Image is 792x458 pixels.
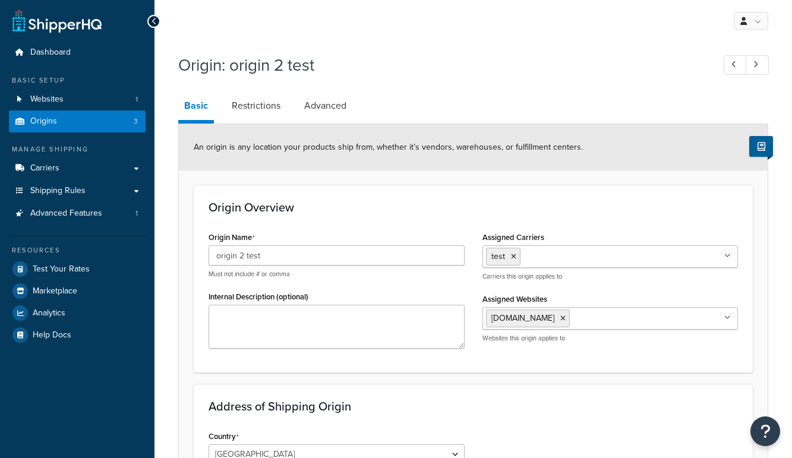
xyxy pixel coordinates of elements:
[33,330,71,340] span: Help Docs
[9,110,146,132] a: Origins3
[178,91,214,124] a: Basic
[298,91,352,120] a: Advanced
[9,203,146,225] a: Advanced Features1
[30,48,71,58] span: Dashboard
[30,163,59,173] span: Carriers
[9,180,146,202] a: Shipping Rules
[724,55,747,75] a: Previous Record
[9,258,146,280] a: Test Your Rates
[33,286,77,296] span: Marketplace
[30,94,64,105] span: Websites
[750,416,780,446] button: Open Resource Center
[30,186,86,196] span: Shipping Rules
[9,42,146,64] a: Dashboard
[209,432,239,441] label: Country
[9,75,146,86] div: Basic Setup
[33,308,65,318] span: Analytics
[9,324,146,346] a: Help Docs
[209,201,738,214] h3: Origin Overview
[9,302,146,324] a: Analytics
[135,94,138,105] span: 1
[134,116,138,127] span: 3
[30,209,102,219] span: Advanced Features
[482,295,547,304] label: Assigned Websites
[9,280,146,302] a: Marketplace
[178,53,702,77] h1: Origin: origin 2 test
[746,55,769,75] a: Next Record
[9,89,146,110] a: Websites1
[9,203,146,225] li: Advanced Features
[30,116,57,127] span: Origins
[491,250,505,263] span: test
[209,233,255,242] label: Origin Name
[482,272,739,281] p: Carriers this origin applies to
[9,245,146,255] div: Resources
[209,270,465,279] p: Must not include # or comma
[135,209,138,219] span: 1
[194,141,583,153] span: An origin is any location your products ship from, whether it’s vendors, warehouses, or fulfillme...
[482,233,544,242] label: Assigned Carriers
[9,157,146,179] a: Carriers
[226,91,286,120] a: Restrictions
[9,89,146,110] li: Websites
[491,312,554,324] span: [DOMAIN_NAME]
[9,144,146,154] div: Manage Shipping
[749,136,773,157] button: Show Help Docs
[209,400,738,413] h3: Address of Shipping Origin
[33,264,90,274] span: Test Your Rates
[209,292,308,301] label: Internal Description (optional)
[482,334,739,343] p: Websites this origin applies to
[9,110,146,132] li: Origins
